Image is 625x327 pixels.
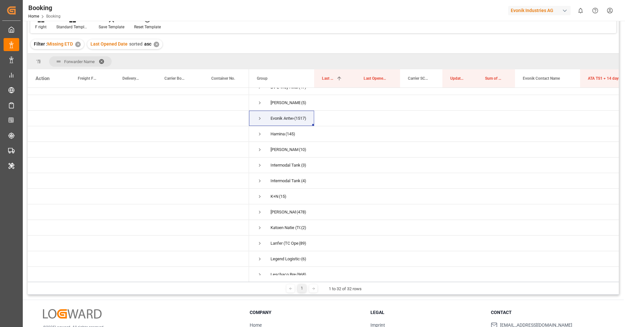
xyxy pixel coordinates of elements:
span: (478) [297,205,306,220]
div: Press SPACE to select this row. [28,95,249,111]
div: [PERSON_NAME] Global Transport BV [271,142,298,157]
div: [PERSON_NAME] (TC Operator) [271,95,300,110]
h3: Contact [491,309,604,316]
h3: Legal [370,309,483,316]
div: Press SPACE to select this row. [28,111,249,126]
span: (968) [297,267,306,282]
span: Last Opened Date [90,41,128,47]
span: sorted [129,41,143,47]
span: (6) [301,252,306,266]
button: Evonik Industries AG [508,4,573,17]
div: Save Template [99,24,124,30]
span: Last Opened By [364,76,386,81]
span: Freight Forwarder's Reference No. [78,76,98,81]
div: 1 to 32 of 32 rows [329,286,362,292]
span: Evonik Contact Name [523,76,560,81]
div: Leschaco Bremen [271,267,296,282]
div: Intermodal Tank TransportEurope N.V. [271,173,300,188]
div: Press SPACE to select this row. [28,267,249,282]
span: Carrier Booking No. [164,76,187,81]
div: Press SPACE to select this row. [28,189,249,204]
div: Press SPACE to select this row. [28,251,249,267]
span: Container No. [211,76,235,81]
div: ✕ [154,42,159,47]
div: Press SPACE to select this row. [28,142,249,157]
div: Lanfer (TC Operator) [271,236,298,251]
div: Evonik Antwerp [271,111,294,126]
button: show 0 new notifications [573,3,588,18]
span: Sum of Events [485,76,501,81]
span: asc [144,41,151,47]
span: (3) [301,158,306,173]
span: (15) [279,189,286,204]
span: Carrier SCAC [408,76,429,81]
span: (4) [301,173,306,188]
span: ATA TS1 + 14 days [588,76,620,81]
span: Missing ETD [47,41,73,47]
div: Hamina [271,127,285,142]
span: (10) [299,142,306,157]
div: Intermodal Tank Transport (TC Operator) [271,158,300,173]
div: Booking [28,3,61,13]
img: Logward Logo [43,309,102,319]
span: (89) [299,236,306,251]
div: Press SPACE to select this row. [28,204,249,220]
span: Forwarder Name [64,59,95,64]
span: (1517) [294,111,306,126]
span: Delivery No. [122,76,140,81]
h3: Company [250,309,362,316]
div: K+N [271,189,278,204]
div: Press SPACE to select this row. [28,126,249,142]
a: Home [28,14,39,19]
div: Legend Logistics ([GEOGRAPHIC_DATA]) B.V. [271,252,300,266]
div: F right [35,24,47,30]
div: [PERSON_NAME] [271,205,296,220]
div: Press SPACE to select this row. [28,236,249,251]
div: ✕ [75,42,81,47]
div: 1 [298,284,306,293]
div: Press SPACE to select this row. [28,173,249,189]
span: Filter : [34,41,47,47]
button: Help Center [588,3,603,18]
div: Press SPACE to select this row. [28,220,249,236]
div: Evonik Industries AG [508,6,571,15]
span: (5) [301,95,306,110]
span: Last Opened Date [322,76,334,81]
span: (145) [285,127,295,142]
div: Katoen Natie (TC Operator) [271,220,300,235]
div: Press SPACE to select this row. [28,157,249,173]
span: (2) [301,220,306,235]
div: Standard Templates [56,24,89,30]
div: Action [35,75,49,81]
div: Reset Template [134,24,161,30]
span: Group [257,76,268,81]
span: Update Last Opened By [450,76,464,81]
